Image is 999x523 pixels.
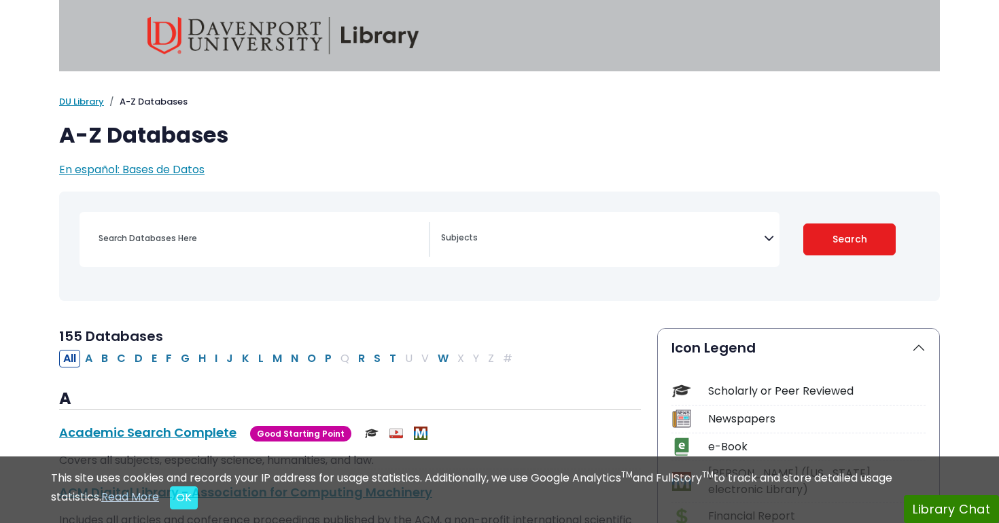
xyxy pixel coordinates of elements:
img: Scholarly or Peer Reviewed [365,427,379,440]
a: Academic Search Complete [59,424,236,441]
h3: A [59,389,641,410]
button: Filter Results C [113,350,130,367]
div: This site uses cookies and records your IP address for usage statistics. Additionally, we use Goo... [51,470,948,509]
button: Filter Results R [354,350,369,367]
div: Alpha-list to filter by first letter of database name [59,350,518,365]
button: Submit for Search Results [803,223,896,255]
p: Covers all subjects, especially science, humanities, and law. [59,452,641,469]
button: Filter Results P [321,350,336,367]
button: Filter Results S [370,350,385,367]
button: All [59,350,80,367]
h1: A-Z Databases [59,122,940,148]
a: En español: Bases de Datos [59,162,205,177]
a: Read More [101,489,159,505]
div: e-Book [708,439,926,455]
a: DU Library [59,95,104,108]
button: Filter Results E [147,350,161,367]
button: Filter Results G [177,350,194,367]
button: Filter Results O [303,350,320,367]
button: Filter Results I [211,350,222,367]
button: Library Chat [904,495,999,523]
img: Icon e-Book [672,437,690,456]
button: Filter Results H [194,350,210,367]
button: Filter Results K [238,350,253,367]
button: Close [170,486,198,509]
button: Filter Results D [130,350,147,367]
div: Scholarly or Peer Reviewed [708,383,926,399]
textarea: Search [441,234,764,245]
button: Filter Results M [268,350,286,367]
nav: breadcrumb [59,95,940,109]
button: Filter Results J [222,350,237,367]
img: Icon Newspapers [672,410,690,428]
button: Filter Results N [287,350,302,367]
sup: TM [621,469,633,480]
img: Audio & Video [389,427,403,440]
button: Filter Results A [81,350,97,367]
span: Good Starting Point [250,426,351,441]
button: Icon Legend [658,329,939,367]
button: Filter Results L [254,350,268,367]
img: Davenport University Library [147,17,419,54]
sup: TM [702,469,714,480]
button: Filter Results T [385,350,400,367]
nav: Search filters [59,192,940,301]
button: Filter Results B [97,350,112,367]
img: Icon Scholarly or Peer Reviewed [672,382,690,400]
button: Filter Results F [162,350,176,367]
img: MeL (Michigan electronic Library) [414,427,427,440]
div: Newspapers [708,411,926,427]
button: Filter Results W [434,350,453,367]
span: 155 Databases [59,327,163,346]
input: Search database by title or keyword [90,228,429,248]
li: A-Z Databases [104,95,188,109]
